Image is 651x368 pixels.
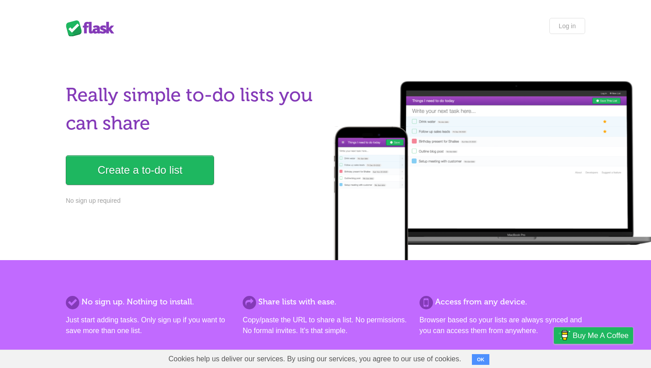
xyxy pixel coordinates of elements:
h2: Access from any device. [420,296,585,308]
button: OK [472,354,489,365]
p: No sign up required [66,196,320,205]
h2: Share lists with ease. [243,296,408,308]
a: Log in [549,18,585,34]
h1: Really simple to-do lists you can share [66,81,320,137]
span: Buy me a coffee [573,328,629,343]
p: Just start adding tasks. Only sign up if you want to save more than one list. [66,315,231,336]
div: Flask Lists [66,20,120,36]
p: Copy/paste the URL to share a list. No permissions. No formal invites. It's that simple. [243,315,408,336]
h2: No sign up. Nothing to install. [66,296,231,308]
a: Create a to-do list [66,155,214,185]
a: Buy me a coffee [554,327,633,344]
img: Buy me a coffee [558,328,570,343]
span: Cookies help us deliver our services. By using our services, you agree to our use of cookies. [159,350,470,368]
p: Browser based so your lists are always synced and you can access them from anywhere. [420,315,585,336]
